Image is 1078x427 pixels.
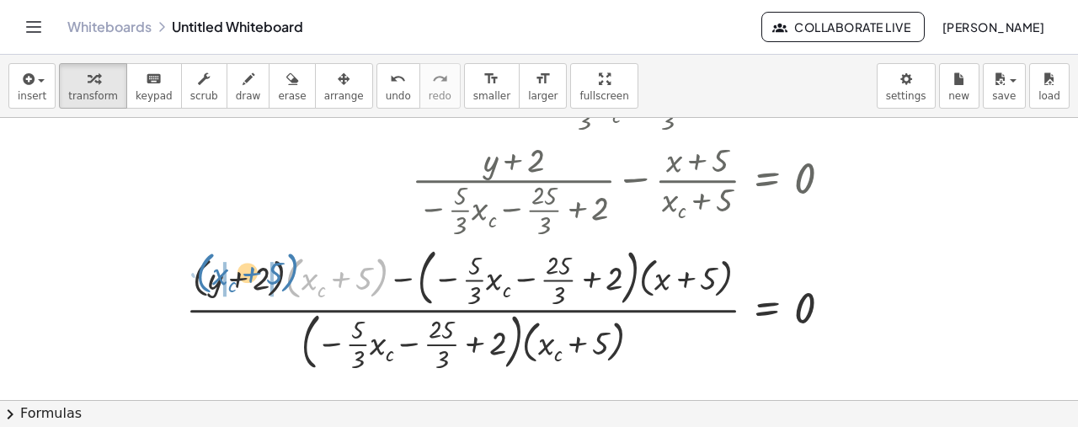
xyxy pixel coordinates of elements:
button: arrange [315,63,373,109]
i: redo [432,69,448,89]
span: insert [18,90,46,102]
i: undo [390,69,406,89]
span: scrub [190,90,218,102]
span: arrange [324,90,364,102]
button: format_sizelarger [519,63,567,109]
button: draw [227,63,270,109]
span: keypad [136,90,173,102]
span: load [1038,90,1060,102]
i: keyboard [146,69,162,89]
button: keyboardkeypad [126,63,182,109]
span: Collaborate Live [776,19,910,35]
i: format_size [483,69,499,89]
button: new [939,63,979,109]
button: save [983,63,1026,109]
span: [PERSON_NAME] [942,19,1044,35]
a: Whiteboards [67,19,152,35]
span: save [992,90,1016,102]
span: draw [236,90,261,102]
span: erase [278,90,306,102]
button: fullscreen [570,63,638,109]
button: Toggle navigation [20,13,47,40]
span: redo [429,90,451,102]
span: smaller [473,90,510,102]
button: redoredo [419,63,461,109]
span: new [948,90,969,102]
button: [PERSON_NAME] [928,12,1058,42]
button: Collaborate Live [761,12,925,42]
button: insert [8,63,56,109]
button: format_sizesmaller [464,63,520,109]
button: undoundo [376,63,420,109]
button: settings [877,63,936,109]
button: scrub [181,63,227,109]
span: fullscreen [579,90,628,102]
button: load [1029,63,1070,109]
i: format_size [535,69,551,89]
span: settings [886,90,926,102]
button: transform [59,63,127,109]
span: transform [68,90,118,102]
span: larger [528,90,558,102]
button: erase [269,63,315,109]
span: undo [386,90,411,102]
